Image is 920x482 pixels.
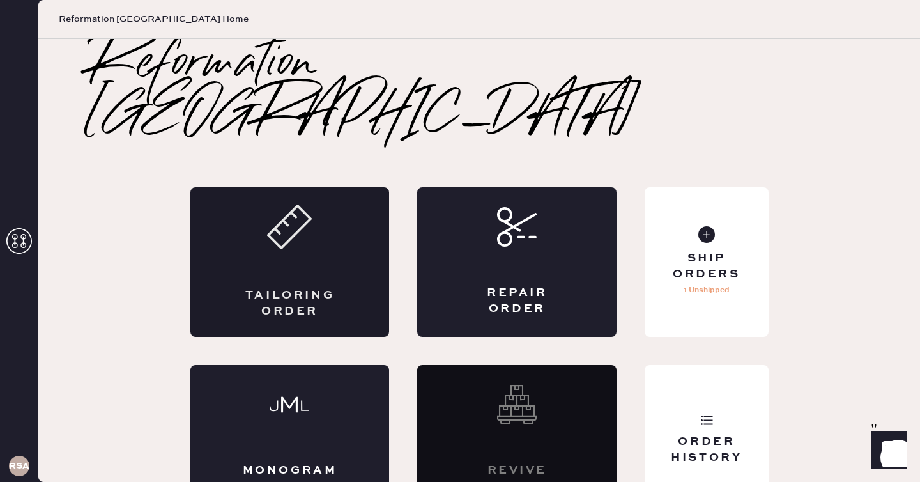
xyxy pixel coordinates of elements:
[655,434,758,466] div: Order History
[859,424,914,479] iframe: Front Chat
[684,283,730,298] p: 1 Unshipped
[89,39,869,141] h2: Reformation [GEOGRAPHIC_DATA]
[241,288,339,320] div: Tailoring Order
[59,13,249,26] span: Reformation [GEOGRAPHIC_DATA] Home
[9,462,29,470] h3: RSA
[468,285,565,317] div: Repair Order
[655,251,758,283] div: Ship Orders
